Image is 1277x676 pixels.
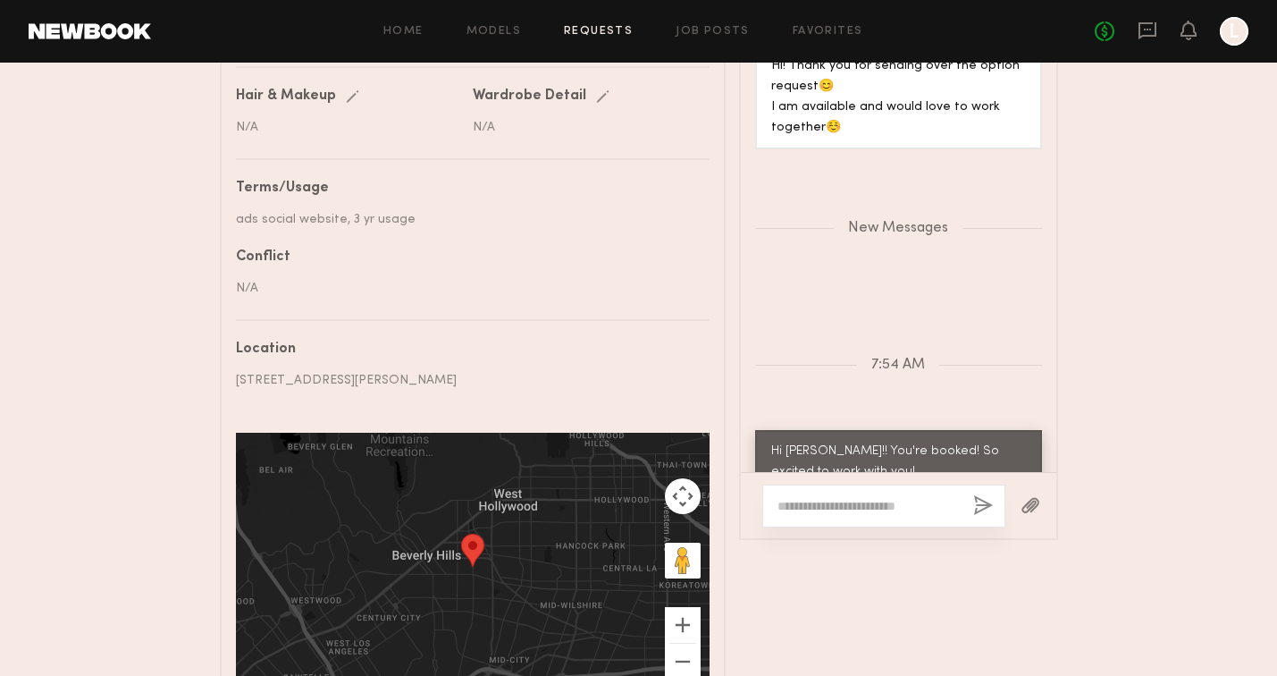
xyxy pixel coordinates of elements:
button: Zoom in [665,607,701,643]
div: Hi [PERSON_NAME]!! You're booked! So excited to work with you! [771,442,1026,483]
a: L [1220,17,1248,46]
a: Job Posts [676,26,750,38]
a: Favorites [793,26,863,38]
div: N/A [473,118,696,137]
a: Models [466,26,521,38]
div: N/A [236,279,696,298]
div: ads social website, 3 yr usage [236,210,696,229]
div: N/A [236,118,459,137]
span: 7:54 AM [871,358,925,373]
div: Hair & Makeup [236,89,336,104]
span: New Messages [848,221,948,236]
a: Home [383,26,424,38]
button: Map camera controls [665,478,701,514]
div: Location [236,342,696,357]
div: Wardrobe Detail [473,89,586,104]
a: Requests [564,26,633,38]
div: Terms/Usage [236,182,696,196]
div: [STREET_ADDRESS][PERSON_NAME] [236,371,696,390]
div: Conflict [236,250,696,265]
div: Hi! Thank you for sending over the option request😊 I am available and would love to work together☺️ [771,56,1026,139]
button: Drag Pegman onto the map to open Street View [665,543,701,579]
